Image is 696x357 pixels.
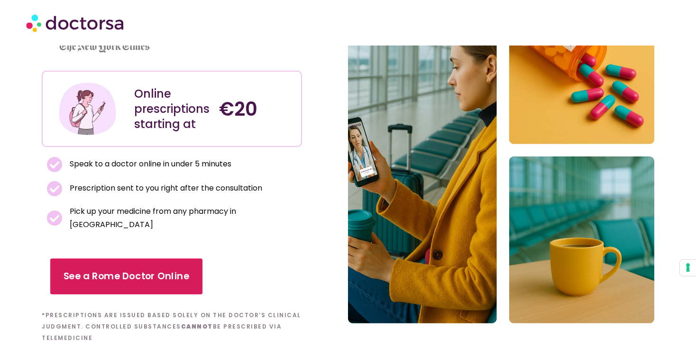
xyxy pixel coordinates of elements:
span: Prescription sent to you right after the consultation [67,182,262,195]
a: See a Rome Doctor Online [50,258,202,294]
h6: *Prescriptions are issued based solely on the doctor’s clinical judgment. Controlled substances b... [42,310,302,344]
span: See a Rome Doctor Online [64,269,190,283]
button: Your consent preferences for tracking technologies [680,260,696,276]
span: Pick up your medicine from any pharmacy in [GEOGRAPHIC_DATA] [67,205,297,231]
b: cannot [181,322,213,330]
img: Illustration depicting a young woman in a casual outfit, engaged with her smartphone. She has a p... [57,79,118,139]
h4: €20 [219,98,294,120]
div: Online prescriptions starting at [134,86,209,132]
span: Speak to a doctor online in under 5 minutes [67,157,231,171]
